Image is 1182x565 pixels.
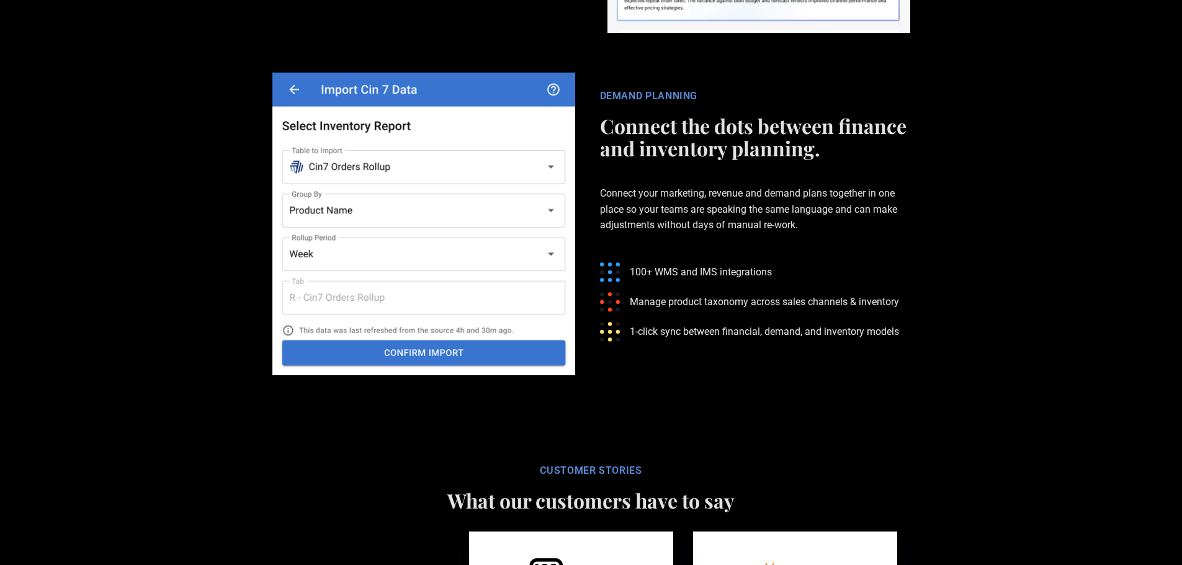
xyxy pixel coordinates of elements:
[630,294,899,309] p: Manage product taxonomy across sales channels & inventory
[600,90,910,102] div: DEMAND PLANNING
[600,166,910,252] p: Connect your marketing, revenue and demand plans together in one place so your teams are speaking...
[630,264,772,280] p: 100+ WMS and IMS integrations
[275,465,907,477] div: CUSTOMER STORIes
[630,324,899,339] p: 1-click sync between financial, demand, and inventory models
[600,115,910,159] h2: Connect the dots between finance and inventory planning.
[362,489,820,512] h2: What our customers have to say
